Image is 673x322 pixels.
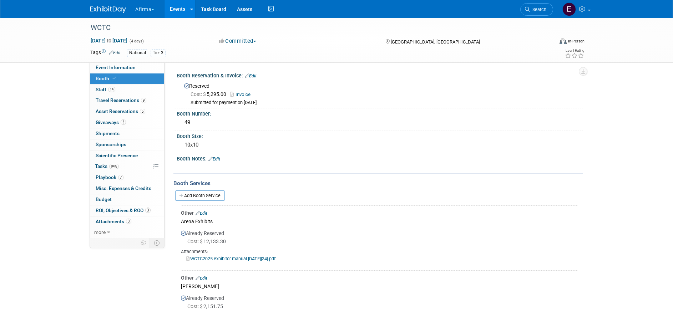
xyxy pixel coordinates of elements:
[175,190,225,201] a: Add Booth Service
[96,153,138,158] span: Scientific Presence
[90,150,164,161] a: Scientific Presence
[118,175,123,180] span: 7
[96,119,126,125] span: Giveaways
[177,70,583,80] div: Booth Reservation & Invoice:
[129,39,144,44] span: (4 days)
[90,172,164,183] a: Playbook7
[137,238,150,247] td: Personalize Event Tab Strip
[181,281,577,291] div: [PERSON_NAME]
[109,164,119,169] span: 94%
[90,161,164,172] a: Tasks94%
[141,98,146,103] span: 9
[140,109,145,114] span: 5
[181,226,577,268] div: Already Reserved
[94,229,106,235] span: more
[96,185,151,191] span: Misc. Expenses & Credits
[90,85,164,95] a: Staff14
[186,256,275,261] a: WCTC2025-exhibitor-manual-[DATE][34].pdf
[108,87,115,92] span: 14
[230,92,254,97] a: Invoice
[187,303,226,309] span: 2,151.75
[177,108,583,117] div: Booth Number:
[90,183,164,194] a: Misc. Expenses & Credits
[126,219,131,224] span: 3
[90,106,164,117] a: Asset Reservations5
[187,239,203,244] span: Cost: $
[196,211,207,216] a: Edit
[177,131,583,140] div: Booth Size:
[109,50,121,55] a: Edit
[90,128,164,139] a: Shipments
[568,39,585,44] div: In-Person
[196,276,207,281] a: Edit
[217,37,259,45] button: Committed
[151,49,166,57] div: Tier 3
[90,73,164,84] a: Booth
[90,139,164,150] a: Sponsorships
[530,7,546,12] span: Search
[90,37,128,44] span: [DATE] [DATE]
[181,216,577,226] div: Arena Exhibits
[565,49,584,52] div: Event Rating
[106,38,112,44] span: to
[90,216,164,227] a: Attachments3
[96,219,131,224] span: Attachments
[90,227,164,238] a: more
[90,95,164,106] a: Travel Reservations9
[96,65,136,70] span: Event Information
[245,73,257,78] a: Edit
[150,238,165,247] td: Toggle Event Tabs
[182,81,577,106] div: Reserved
[191,91,229,97] span: 5,295.00
[121,119,126,125] span: 3
[90,49,121,57] td: Tags
[182,117,577,128] div: 49
[181,291,577,316] div: Already Reserved
[520,3,553,16] a: Search
[208,157,220,162] a: Edit
[96,108,145,114] span: Asset Reservations
[187,303,203,309] span: Cost: $
[177,153,583,163] div: Booth Notes:
[90,194,164,205] a: Budget
[96,142,126,147] span: Sponsorships
[90,205,164,216] a: ROI, Objectives & ROO3
[96,76,117,81] span: Booth
[562,2,576,16] img: Emma Mitchell
[181,209,577,216] div: Other
[96,174,123,180] span: Playbook
[173,179,583,187] div: Booth Services
[191,91,207,97] span: Cost: $
[181,274,577,281] div: Other
[95,163,119,169] span: Tasks
[145,208,151,213] span: 3
[560,38,567,44] img: Format-Inperson.png
[127,49,148,57] div: National
[191,100,577,106] div: Submitted for payment on [DATE]
[181,249,577,255] div: Attachments:
[187,239,229,244] span: 12,133.30
[96,87,115,92] span: Staff
[96,131,120,136] span: Shipments
[90,117,164,128] a: Giveaways3
[391,39,480,45] span: [GEOGRAPHIC_DATA], [GEOGRAPHIC_DATA]
[96,208,151,213] span: ROI, Objectives & ROO
[96,196,112,202] span: Budget
[511,37,585,48] div: Event Format
[112,76,116,80] i: Booth reservation complete
[182,139,577,150] div: 10x10
[96,97,146,103] span: Travel Reservations
[88,21,542,34] div: WCTC
[90,6,126,13] img: ExhibitDay
[90,62,164,73] a: Event Information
